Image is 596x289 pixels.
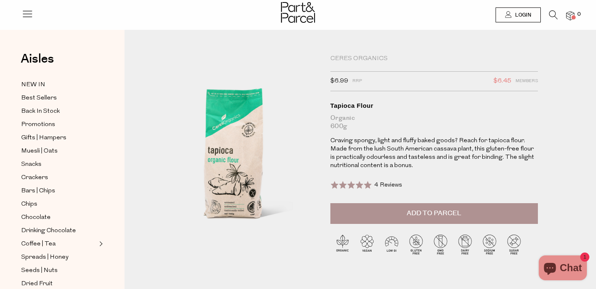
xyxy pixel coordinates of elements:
[21,186,55,196] span: Bars | Chips
[21,120,55,130] span: Promotions
[352,76,362,87] span: RRP
[21,106,97,117] a: Back In Stock
[21,146,97,156] a: Muesli | Oats
[21,199,97,209] a: Chips
[21,80,45,90] span: NEW IN
[536,255,589,282] inbox-online-store-chat: Shopify online store chat
[330,203,538,224] button: Add to Parcel
[21,133,66,143] span: Gifts | Hampers
[21,212,97,223] a: Chocolate
[330,137,538,170] p: Craving spongy, light and fluffy baked goods? Reach for tapioca flour. Made from the lush South A...
[355,232,379,257] img: P_P-ICONS-Live_Bec_V11_Vegan.svg
[21,252,97,262] a: Spreads | Honey
[21,213,51,223] span: Chocolate
[21,279,53,289] span: Dried Fruit
[513,12,531,19] span: Login
[330,102,538,110] div: Tapioca Flour
[407,209,461,218] span: Add to Parcel
[493,76,511,87] span: $6.45
[21,279,97,289] a: Dried Fruit
[21,199,37,209] span: Chips
[21,53,54,73] a: Aisles
[281,2,315,23] img: Part&Parcel
[21,226,76,236] span: Drinking Chocolate
[21,50,54,68] span: Aisles
[404,232,428,257] img: P_P-ICONS-Live_Bec_V11_Gluten_Free.svg
[496,7,541,22] a: Login
[515,76,538,87] span: Members
[477,232,502,257] img: P_P-ICONS-Live_Bec_V11_Sodium_Free.svg
[21,173,48,183] span: Crackers
[97,239,103,249] button: Expand/Collapse Coffee | Tea
[453,232,477,257] img: P_P-ICONS-Live_Bec_V11_Dairy_Free.svg
[566,11,574,20] a: 0
[330,232,355,257] img: P_P-ICONS-Live_Bec_V11_Organic.svg
[21,265,97,276] a: Seeds | Nuts
[428,232,453,257] img: P_P-ICONS-Live_Bec_V11_GMO_Free.svg
[21,93,57,103] span: Best Sellers
[149,55,318,253] img: Tapioca Flour
[21,186,97,196] a: Bars | Chips
[21,172,97,183] a: Crackers
[21,146,58,156] span: Muesli | Oats
[21,80,97,90] a: NEW IN
[330,55,538,63] div: Ceres Organics
[21,226,97,236] a: Drinking Chocolate
[21,266,58,276] span: Seeds | Nuts
[21,133,97,143] a: Gifts | Hampers
[21,239,97,249] a: Coffee | Tea
[21,160,42,170] span: Snacks
[330,114,538,131] div: Organic 600g
[21,119,97,130] a: Promotions
[21,159,97,170] a: Snacks
[379,232,404,257] img: P_P-ICONS-Live_Bec_V11_Low_Gi.svg
[374,182,402,188] span: 4 Reviews
[21,93,97,103] a: Best Sellers
[21,107,60,117] span: Back In Stock
[21,239,56,249] span: Coffee | Tea
[21,253,68,262] span: Spreads | Honey
[575,11,583,18] span: 0
[330,76,348,87] span: $6.99
[502,232,526,257] img: P_P-ICONS-Live_Bec_V11_Sugar_Free.svg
